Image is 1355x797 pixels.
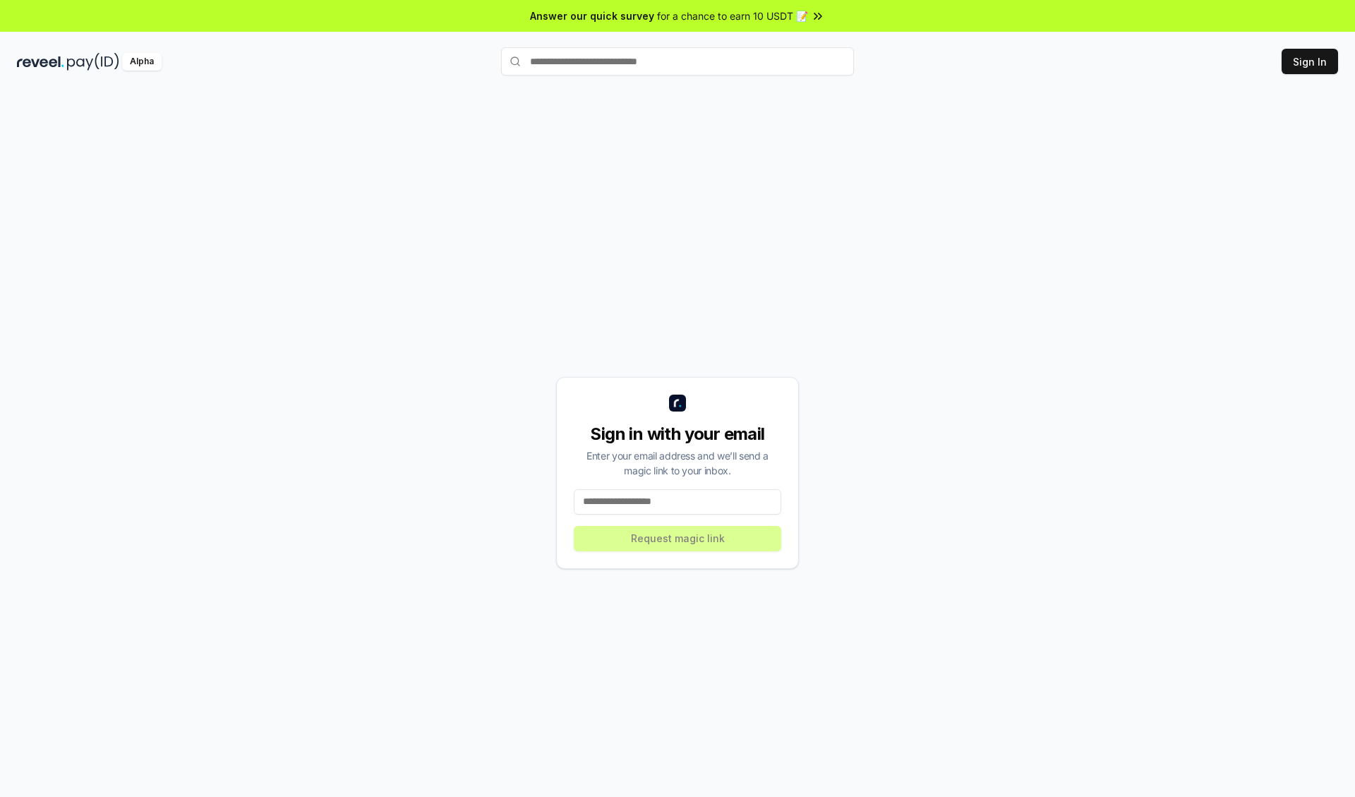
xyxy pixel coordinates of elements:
span: for a chance to earn 10 USDT 📝 [657,8,808,23]
span: Answer our quick survey [530,8,654,23]
img: pay_id [67,53,119,71]
div: Sign in with your email [574,423,781,445]
img: reveel_dark [17,53,64,71]
div: Alpha [122,53,162,71]
img: logo_small [669,395,686,412]
button: Sign In [1282,49,1338,74]
div: Enter your email address and we’ll send a magic link to your inbox. [574,448,781,478]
